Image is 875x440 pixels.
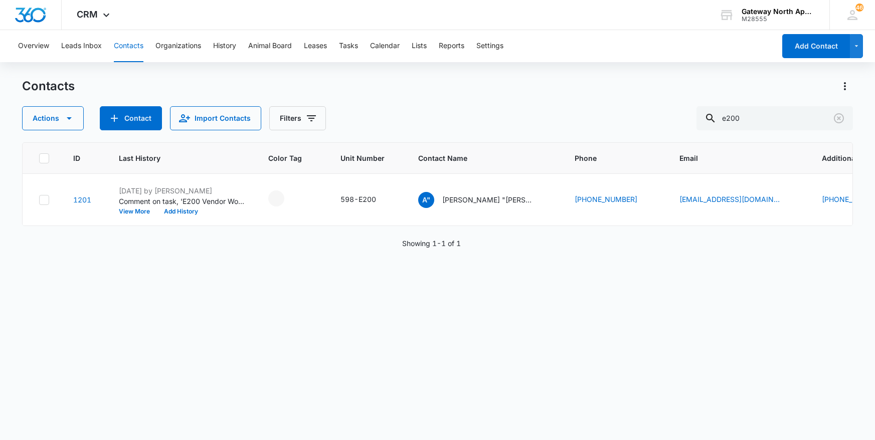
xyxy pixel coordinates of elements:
[742,8,815,16] div: account name
[742,16,815,23] div: account id
[418,192,551,208] div: Contact Name - Arturo "Nelson" Amaya & Christina Martinez - Select to Edit Field
[370,30,400,62] button: Calendar
[340,194,376,204] div: 598-E200
[119,185,244,196] p: [DATE] by [PERSON_NAME]
[679,194,798,206] div: Email - amaya2418@gmail.com - Select to Edit Field
[119,153,230,163] span: Last History
[304,30,327,62] button: Leases
[119,196,244,206] p: Comment on task, 'E200 Vendor Work Order' "Needs a new drain pump"
[476,30,503,62] button: Settings
[782,34,850,58] button: Add Contact
[340,153,394,163] span: Unit Number
[22,79,75,94] h1: Contacts
[679,194,780,204] a: [EMAIL_ADDRESS][DOMAIN_NAME]
[679,153,783,163] span: Email
[77,9,98,20] span: CRM
[213,30,236,62] button: History
[170,106,261,130] button: Import Contacts
[339,30,358,62] button: Tasks
[412,30,427,62] button: Lists
[575,194,655,206] div: Phone - 720-771-0655 - Select to Edit Field
[73,153,80,163] span: ID
[18,30,49,62] button: Overview
[119,208,157,214] button: View More
[831,110,847,126] button: Clear
[248,30,292,62] button: Animal Board
[837,78,853,94] button: Actions
[418,192,434,208] span: A"
[100,106,162,130] button: Add Contact
[22,106,84,130] button: Actions
[155,30,201,62] button: Organizations
[269,106,326,130] button: Filters
[439,30,464,62] button: Reports
[402,238,461,249] p: Showing 1-1 of 1
[442,194,533,205] p: [PERSON_NAME] "[PERSON_NAME]" [PERSON_NAME] & [PERSON_NAME]
[73,195,91,204] a: Navigate to contact details page for Arturo "Nelson" Amaya & Christina Martinez
[340,194,394,206] div: Unit Number - 598-E200 - Select to Edit Field
[268,190,302,206] div: - - Select to Edit Field
[855,4,863,12] div: notifications count
[268,153,302,163] span: Color Tag
[418,153,536,163] span: Contact Name
[575,194,637,204] a: [PHONE_NUMBER]
[855,4,863,12] span: 46
[575,153,641,163] span: Phone
[114,30,143,62] button: Contacts
[696,106,853,130] input: Search Contacts
[61,30,102,62] button: Leads Inbox
[157,208,205,214] button: Add History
